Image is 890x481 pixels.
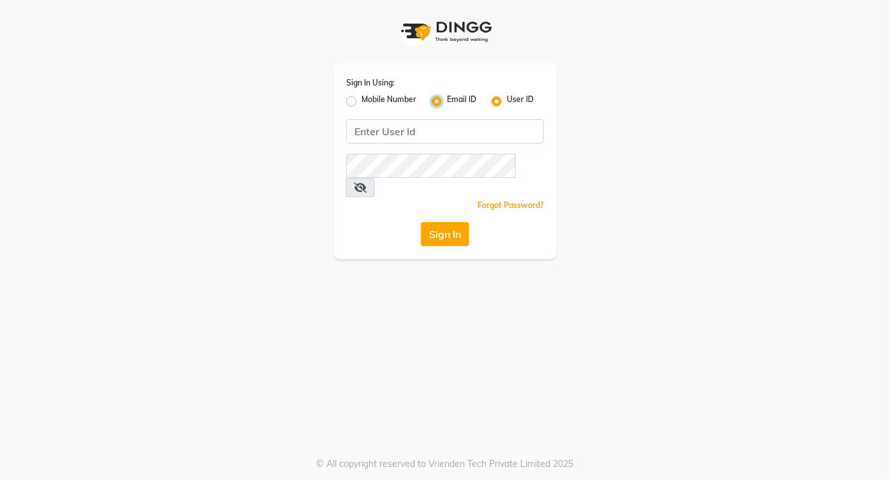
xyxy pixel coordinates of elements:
[346,77,395,89] label: Sign In Using:
[346,119,544,144] input: Username
[421,222,469,246] button: Sign In
[361,94,416,109] label: Mobile Number
[394,13,496,50] img: logo1.svg
[346,154,516,178] input: Username
[447,94,476,109] label: Email ID
[507,94,534,109] label: User ID
[478,200,544,210] a: Forgot Password?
